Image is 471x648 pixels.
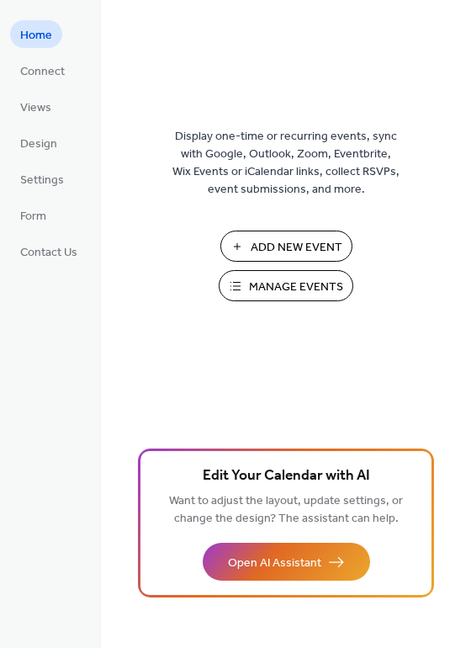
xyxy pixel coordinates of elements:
span: Settings [20,172,64,189]
a: Design [10,129,67,157]
span: Open AI Assistant [228,555,321,572]
span: Manage Events [249,279,343,296]
span: Form [20,208,46,226]
a: Settings [10,165,74,193]
span: Add New Event [251,239,342,257]
span: Contact Us [20,244,77,262]
a: Views [10,93,61,120]
span: Home [20,27,52,45]
span: Edit Your Calendar with AI [203,465,370,488]
a: Contact Us [10,237,87,265]
span: Want to adjust the layout, update settings, or change the design? The assistant can help. [169,490,403,530]
button: Add New Event [220,231,352,262]
span: Design [20,135,57,153]
button: Manage Events [219,270,353,301]
a: Connect [10,56,75,84]
span: Display one-time or recurring events, sync with Google, Outlook, Zoom, Eventbrite, Wix Events or ... [172,128,400,199]
button: Open AI Assistant [203,543,370,581]
a: Home [10,20,62,48]
span: Views [20,99,51,117]
a: Form [10,201,56,229]
span: Connect [20,63,65,81]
